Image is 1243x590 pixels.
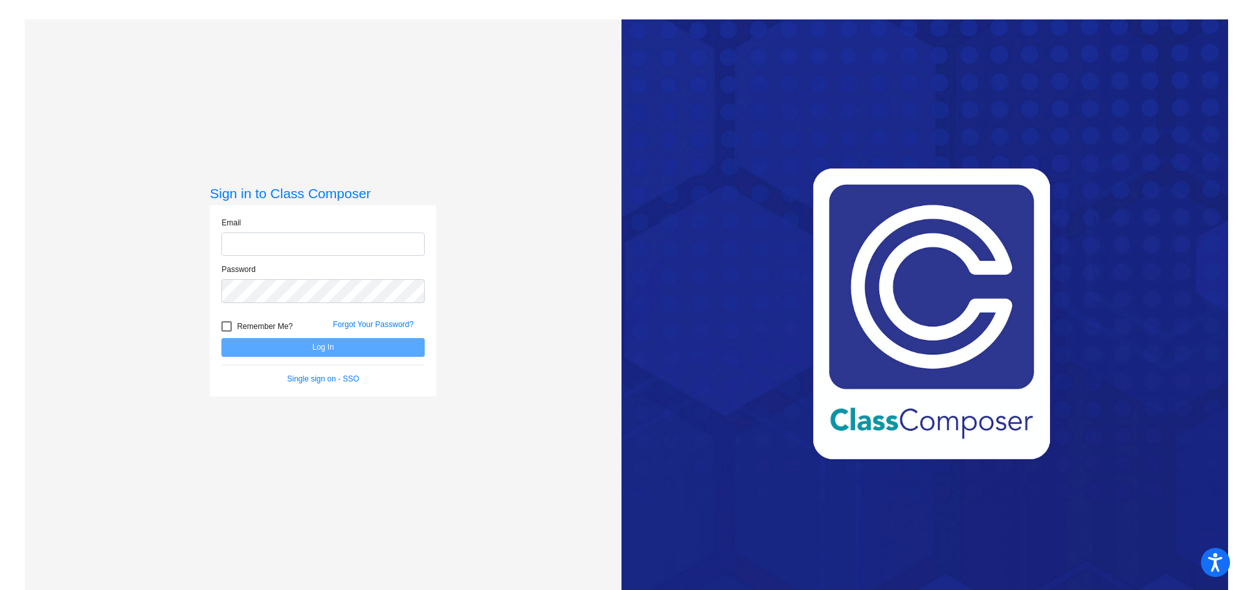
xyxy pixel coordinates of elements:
h3: Sign in to Class Composer [210,185,436,201]
span: Remember Me? [237,319,293,334]
button: Log In [221,338,425,357]
label: Email [221,217,241,229]
label: Password [221,264,256,275]
a: Single sign on - SSO [287,374,359,383]
a: Forgot Your Password? [333,320,414,329]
